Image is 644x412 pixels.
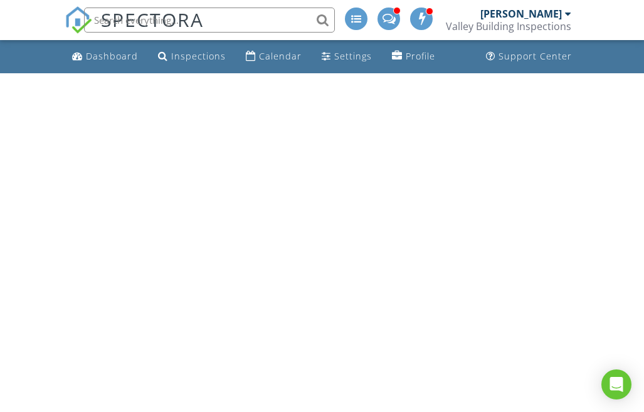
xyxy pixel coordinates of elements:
a: Support Center [481,45,577,68]
div: Dashboard [86,50,138,62]
div: Inspections [171,50,226,62]
div: Profile [406,50,435,62]
input: Search everything... [84,8,335,33]
a: Calendar [241,45,307,68]
div: Support Center [499,50,572,62]
a: Dashboard [67,45,143,68]
a: Settings [317,45,377,68]
div: Calendar [259,50,302,62]
div: Valley Building Inspections [446,20,571,33]
a: Inspections [153,45,231,68]
img: The Best Home Inspection Software - Spectora [65,6,92,34]
div: Open Intercom Messenger [601,369,631,399]
div: [PERSON_NAME] [480,8,562,20]
div: Settings [334,50,372,62]
a: Profile [387,45,440,68]
a: SPECTORA [65,17,204,43]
